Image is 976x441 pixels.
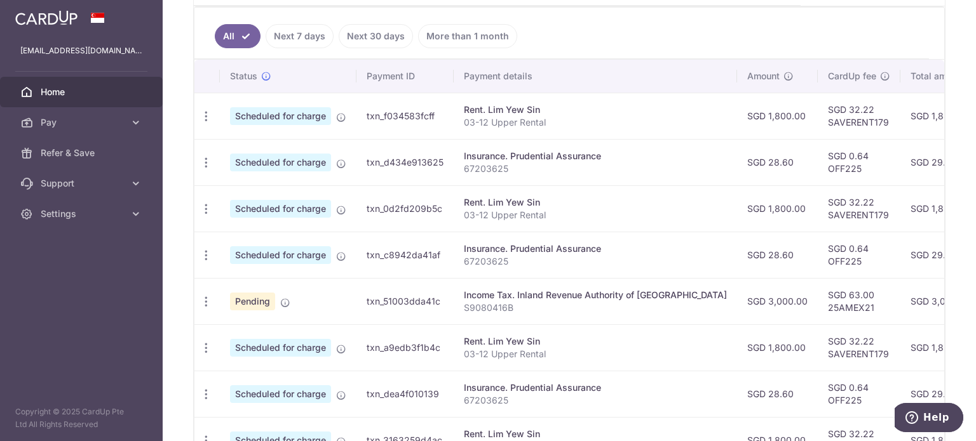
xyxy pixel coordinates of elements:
[464,394,727,407] p: 67203625
[41,207,125,220] span: Settings
[230,107,331,125] span: Scheduled for charge
[356,232,454,278] td: txn_c8942da41af
[15,10,78,25] img: CardUp
[356,371,454,417] td: txn_dea4f010139
[41,116,125,129] span: Pay
[464,301,727,314] p: S9080416B
[266,24,334,48] a: Next 7 days
[230,154,331,171] span: Scheduled for charge
[464,150,727,162] div: Insurance. Prudential Assurance
[215,24,261,48] a: All
[818,185,900,232] td: SGD 32.22 SAVERENT179
[737,93,818,139] td: SGD 1,800.00
[911,70,952,82] span: Total amt.
[20,44,142,57] p: [EMAIL_ADDRESS][DOMAIN_NAME]
[230,246,331,264] span: Scheduled for charge
[818,278,900,324] td: SGD 63.00 25AMEX21
[464,428,727,440] div: Rent. Lim Yew Sin
[356,139,454,185] td: txn_d434e913625
[464,209,727,221] p: 03-12 Upper Rental
[464,255,727,268] p: 67203625
[29,9,55,20] span: Help
[464,116,727,129] p: 03-12 Upper Rental
[454,60,737,93] th: Payment details
[41,147,125,159] span: Refer & Save
[818,139,900,185] td: SGD 0.64 OFF225
[230,70,257,82] span: Status
[818,371,900,417] td: SGD 0.64 OFF225
[464,381,727,394] div: Insurance. Prudential Assurance
[737,139,818,185] td: SGD 28.60
[818,232,900,278] td: SGD 0.64 OFF225
[356,93,454,139] td: txn_f034583fcff
[747,70,780,82] span: Amount
[356,60,454,93] th: Payment ID
[464,348,727,360] p: 03-12 Upper Rental
[356,185,454,232] td: txn_0d2fd209b5c
[230,293,275,310] span: Pending
[737,185,818,232] td: SGD 1,800.00
[339,24,413,48] a: Next 30 days
[230,339,331,357] span: Scheduled for charge
[464,162,727,175] p: 67203625
[464,196,727,209] div: Rent. Lim Yew Sin
[464,103,727,116] div: Rent. Lim Yew Sin
[737,371,818,417] td: SGD 28.60
[737,278,818,324] td: SGD 3,000.00
[818,324,900,371] td: SGD 32.22 SAVERENT179
[230,385,331,403] span: Scheduled for charge
[356,278,454,324] td: txn_51003dda41c
[895,403,963,435] iframe: Opens a widget where you can find more information
[828,70,876,82] span: CardUp fee
[737,324,818,371] td: SGD 1,800.00
[737,232,818,278] td: SGD 28.60
[464,242,727,255] div: Insurance. Prudential Assurance
[356,324,454,371] td: txn_a9edb3f1b4c
[41,86,125,98] span: Home
[230,200,331,218] span: Scheduled for charge
[41,177,125,190] span: Support
[418,24,517,48] a: More than 1 month
[818,93,900,139] td: SGD 32.22 SAVERENT179
[464,289,727,301] div: Income Tax. Inland Revenue Authority of [GEOGRAPHIC_DATA]
[464,335,727,348] div: Rent. Lim Yew Sin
